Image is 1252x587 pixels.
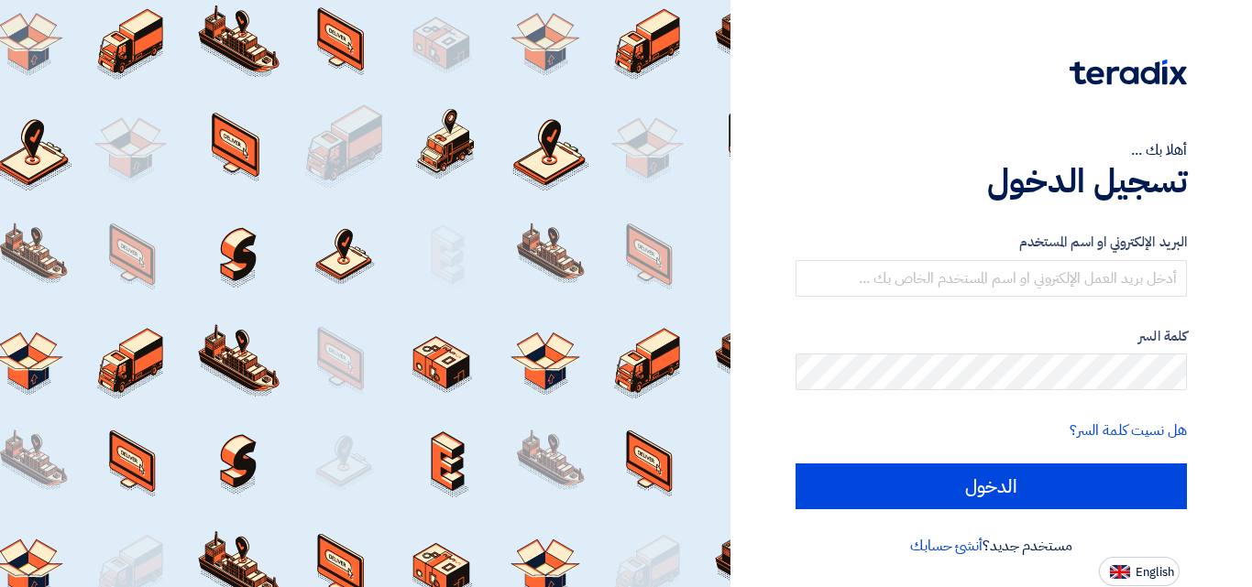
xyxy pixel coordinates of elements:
input: الدخول [796,463,1187,509]
a: هل نسيت كلمة السر؟ [1070,419,1187,441]
img: en-US.png [1110,565,1130,579]
span: English [1136,566,1174,579]
label: كلمة السر [796,326,1187,347]
div: مستخدم جديد؟ [796,535,1187,557]
a: أنشئ حسابك [910,535,983,557]
h1: تسجيل الدخول [796,161,1187,201]
img: Teradix logo [1070,60,1187,85]
button: English [1099,557,1180,586]
input: أدخل بريد العمل الإلكتروني او اسم المستخدم الخاص بك ... [796,260,1187,297]
div: أهلا بك ... [796,139,1187,161]
label: البريد الإلكتروني او اسم المستخدم [796,232,1187,253]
